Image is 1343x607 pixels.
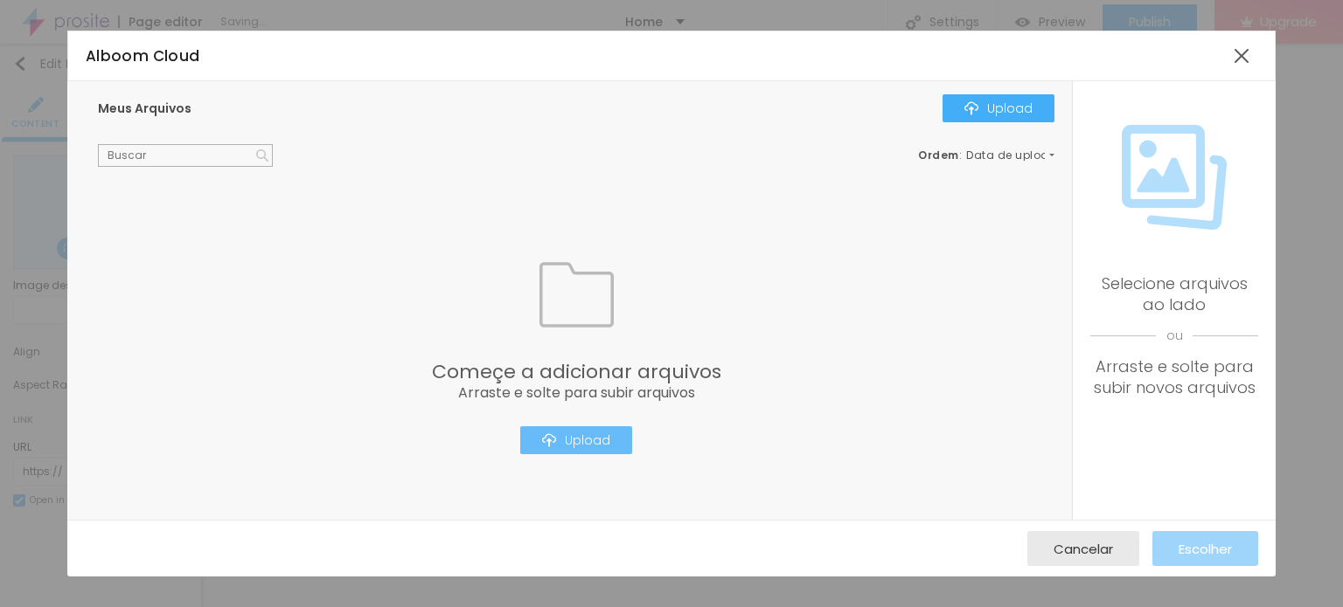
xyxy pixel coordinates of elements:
img: Icone [1122,125,1227,230]
img: Icone [964,101,978,115]
button: IconeUpload [943,94,1054,122]
img: Icone [542,433,556,447]
div: Upload [964,101,1033,115]
span: Meus Arquivos [98,100,191,117]
span: Data de upload [966,150,1057,161]
span: Cancelar [1054,541,1113,556]
span: Escolher [1179,541,1232,556]
button: Escolher [1152,531,1258,566]
button: Cancelar [1027,531,1139,566]
span: ou [1090,315,1258,356]
span: Ordem [918,148,959,162]
input: Buscar [98,144,273,167]
button: IconeUpload [520,426,632,454]
span: Arraste e solte para subir arquivos [432,386,721,400]
span: Alboom Cloud [86,45,200,66]
div: Selecione arquivos ao lado Arraste e solte para subir novos arquivos [1090,273,1258,398]
div: Upload [542,433,610,447]
span: Começe a adicionar arquivos [432,362,721,382]
img: Icone [256,149,268,162]
div: : [918,150,1054,161]
img: Icone [539,258,614,332]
